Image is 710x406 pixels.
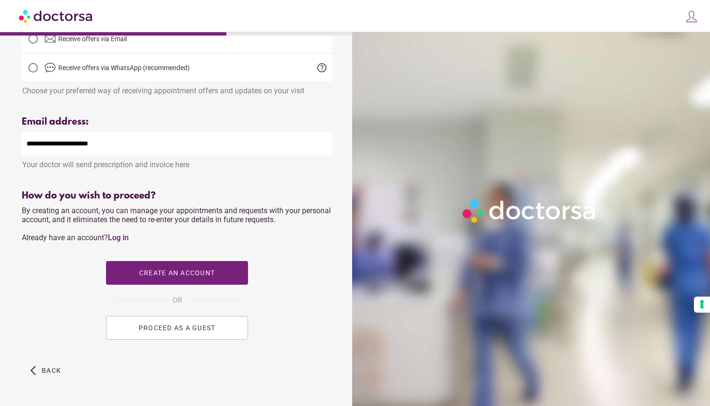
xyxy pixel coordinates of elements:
[22,190,332,201] div: How do you wish to proceed?
[108,233,129,242] a: Log in
[459,195,601,226] img: Logo-Doctorsa-trans-White-partial-flat.png
[22,117,332,127] div: Email address:
[27,359,65,382] button: arrow_back_ios Back
[685,10,698,23] img: icons8-customer-100.png
[106,316,248,340] button: PROCEED AS A GUEST
[316,62,328,73] span: help
[139,269,215,277] span: Create an account
[44,62,56,73] img: chat
[172,294,182,307] span: OR
[106,261,248,285] button: Create an account
[19,5,94,27] img: Doctorsa.com
[139,324,216,332] span: PROCEED AS A GUEST
[42,367,61,374] span: Back
[58,64,190,72] span: Receive offers via WhatsApp (recommended)
[694,297,710,313] button: Your consent preferences for tracking technologies
[22,206,331,242] span: By creating an account, you can manage your appointments and requests with your personal account,...
[58,35,127,43] span: Receive offers via Email
[44,33,56,45] img: email
[22,155,332,169] div: Your doctor will send prescription and invoice here
[22,81,332,95] div: Choose your preferred way of receiving appointment offers and updates on your visit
